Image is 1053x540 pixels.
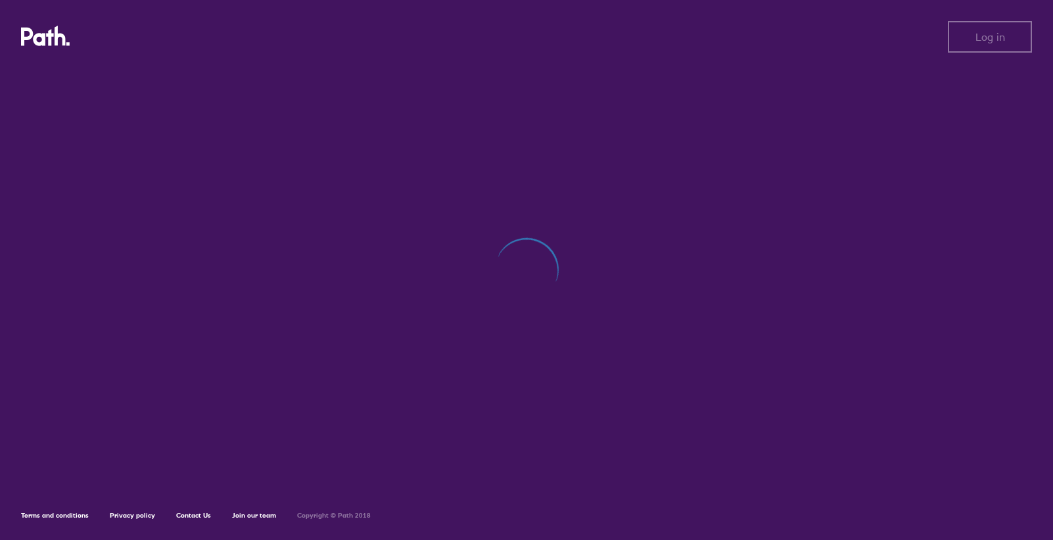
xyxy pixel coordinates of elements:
[110,511,155,520] a: Privacy policy
[297,512,371,520] h6: Copyright © Path 2018
[948,21,1032,53] button: Log in
[21,511,89,520] a: Terms and conditions
[232,511,276,520] a: Join our team
[975,31,1005,43] span: Log in
[176,511,211,520] a: Contact Us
